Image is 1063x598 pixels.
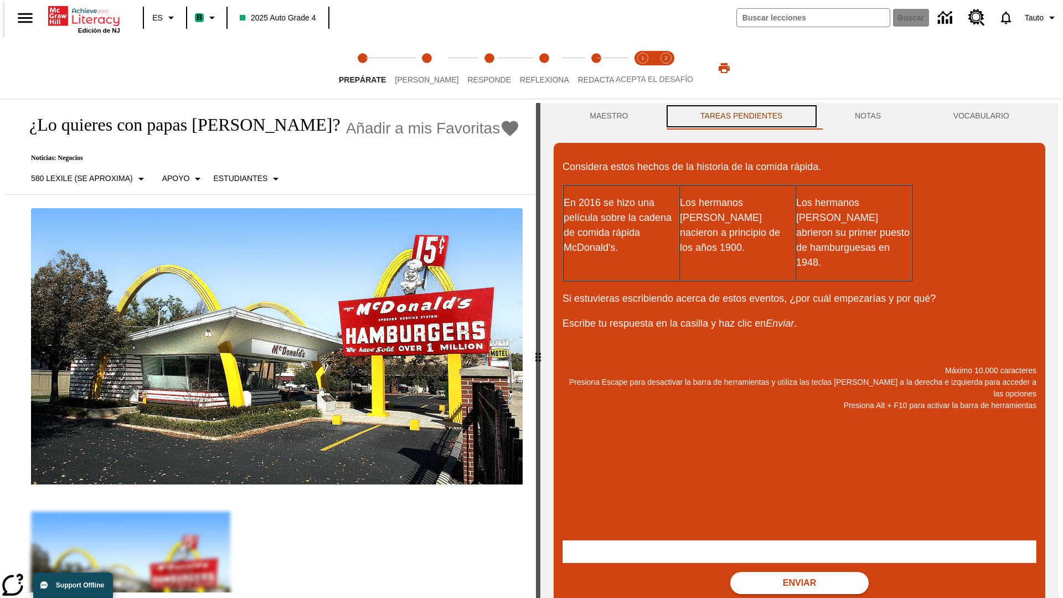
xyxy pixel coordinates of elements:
[563,400,1036,411] p: Presiona Alt + F10 para activar la barra de herramientas
[962,3,992,33] a: Centro de recursos, Se abrirá en una pestaña nueva.
[680,195,795,255] p: Los hermanos [PERSON_NAME] nacieron a principio de los años 1900.
[78,27,120,34] span: Edición de NJ
[27,169,152,189] button: Seleccione Lexile, 580 Lexile (Se aproxima)
[158,169,209,189] button: Tipo de apoyo, Apoyo
[467,75,511,84] span: Responde
[664,103,819,130] button: TAREAS PENDIENTES
[240,12,316,24] span: 2025 Auto Grade 4
[1025,12,1044,24] span: Tauto
[616,75,693,84] span: ACEPTA EL DESAFÍO
[796,195,911,270] p: Los hermanos [PERSON_NAME] abrieron su primer puesto de hamburguesas en 1948.
[213,173,267,184] p: Estudiantes
[190,8,223,28] button: Boost El color de la clase es verde menta. Cambiar el color de la clase.
[162,173,190,184] p: Apoyo
[706,58,742,78] button: Imprimir
[737,9,890,27] input: Buscar campo
[766,318,794,329] em: Enviar
[554,103,1045,130] div: Instructional Panel Tabs
[4,103,536,592] div: reading
[395,75,458,84] span: [PERSON_NAME]
[650,38,682,99] button: Acepta el desafío contesta step 2 of 2
[209,169,287,189] button: Seleccionar estudiante
[563,365,1036,377] p: Máximo 10,000 caracteres
[33,573,113,598] button: Support Offline
[563,159,1036,174] p: Considera estos hechos de la historia de la comida rápida.
[197,11,202,24] span: B
[330,38,395,99] button: Prepárate step 1 of 5
[9,2,42,34] button: Abrir el menú lateral
[992,3,1020,32] a: Notificaciones
[1020,8,1063,28] button: Perfil/Configuración
[563,316,1036,331] p: Escribe tu respuesta en la casilla y haz clic en .
[917,103,1045,130] button: VOCABULARIO
[730,572,869,594] button: Enviar
[578,75,615,84] span: Redacta
[386,38,467,99] button: Lee step 2 of 5
[564,195,679,255] p: En 2016 se hizo una película sobre la cadena de comida rápida McDonald's.
[554,103,664,130] button: Maestro
[147,8,183,28] button: Lenguaje: ES, Selecciona un idioma
[4,9,162,19] body: Máximo 10,000 caracteres Presiona Escape para desactivar la barra de herramientas y utiliza las t...
[641,55,644,61] text: 1
[18,115,340,135] h1: ¿Lo quieres con papas [PERSON_NAME]?
[31,208,523,485] img: Uno de los primeros locales de McDonald's, con el icónico letrero rojo y los arcos amarillos.
[339,75,386,84] span: Prepárate
[346,120,500,137] span: Añadir a mis Favoritas
[511,38,578,99] button: Reflexiona step 4 of 5
[540,103,1059,598] div: activity
[48,4,120,34] div: Portada
[664,55,667,61] text: 2
[627,38,659,99] button: Acepta el desafío lee step 1 of 2
[563,291,1036,306] p: Si estuvieras escribiendo acerca de estos eventos, ¿por cuál empezarías y por qué?
[563,377,1036,400] p: Presiona Escape para desactivar la barra de herramientas y utiliza las teclas [PERSON_NAME] a la ...
[152,12,163,24] span: ES
[18,154,520,162] p: Noticias: Negocios
[536,103,540,598] div: Pulsa la tecla de intro o la barra espaciadora y luego presiona las flechas de derecha e izquierd...
[31,173,133,184] p: 580 Lexile (Se aproxima)
[458,38,520,99] button: Responde step 3 of 5
[819,103,917,130] button: NOTAS
[346,118,520,138] button: Añadir a mis Favoritas - ¿Lo quieres con papas fritas?
[569,38,623,99] button: Redacta step 5 of 5
[520,75,569,84] span: Reflexiona
[56,581,104,589] span: Support Offline
[931,3,962,33] a: Centro de información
